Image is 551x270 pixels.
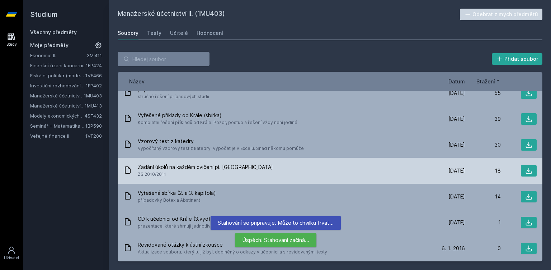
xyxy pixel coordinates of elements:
[448,90,465,97] span: [DATE]
[118,9,460,20] h2: Manažerské účetnictví II. (1MU403)
[465,115,501,123] div: 39
[448,115,465,123] span: [DATE]
[84,93,102,99] a: 1MU403
[85,103,102,109] a: 1MU413
[465,167,501,174] div: 18
[476,78,501,85] button: Stažení
[85,113,102,119] a: 4ST432
[138,248,327,256] span: Aktualizace souboru, který tu již byl, doplněný o odkazy v učebnici a s revidovanými texty
[86,83,102,88] a: 1FP402
[492,53,543,65] button: Přidat soubor
[138,145,304,152] span: Vypočítaný vzorový test z katedry. Výpočet je v Excelu. Snad někomu pomůže
[30,62,86,69] a: Finanční řízení koncernu
[138,138,304,145] span: Vzorový test z katedry
[30,52,87,59] a: Ekonomie II.
[85,73,102,78] a: 1VF466
[30,122,85,129] a: Seminář – Matematika pro finance
[465,219,501,226] div: 1
[197,29,223,37] div: Hodnocení
[170,29,188,37] div: Učitelé
[30,132,85,139] a: Veřejné finance II
[448,193,465,200] span: [DATE]
[129,78,145,85] button: Název
[448,167,465,174] span: [DATE]
[465,245,501,252] div: 0
[85,123,102,129] a: 1BP590
[138,241,327,248] span: Revidované otázky k ústní zkoušce
[170,26,188,40] a: Učitelé
[6,42,17,47] div: Study
[448,78,465,85] button: Datum
[1,242,22,264] a: Uživatel
[138,215,254,223] span: CD k učebnici od Krále (3.vyd)
[30,72,85,79] a: Fiskální politika (moderní trendy a případové studie) (anglicky)
[147,26,161,40] a: Testy
[30,42,69,49] span: Moje předměty
[30,82,86,89] a: Investiční rozhodování a dlouhodobé financování
[138,189,216,197] span: Vyřešená sbírka (2. a 3. kapitola)
[138,197,216,204] span: případovky Botex a Abstinent
[118,26,138,40] a: Soubory
[138,112,297,119] span: Vyřešené příklady od Krále (sbírka)
[465,193,501,200] div: 14
[442,245,465,252] span: 6. 1. 2016
[138,164,273,171] span: Zadání úkolů na každém cvičení pí. [GEOGRAPHIC_DATA]
[465,90,501,97] div: 55
[235,233,316,247] div: Úspěch! Stahovaní začíná…
[30,92,84,99] a: Manažerské účetnictví II.
[30,112,85,119] a: Modely ekonomických a finančních časových řad
[138,119,297,126] span: Kompletní řešení příkladů od Krále. Pozor, postup a řešení vždy není jediné
[197,26,223,40] a: Hodnocení
[118,29,138,37] div: Soubory
[211,216,341,230] div: Stahování se připravuje. Může to chvilku trvat…
[476,78,495,85] span: Stažení
[85,133,102,139] a: 1VF200
[465,141,501,148] div: 30
[138,93,209,100] span: stručné řešení případových studií
[30,29,77,35] a: Všechny předměty
[460,9,543,20] button: Odebrat z mých předmětů
[87,52,102,58] a: 3MI411
[118,52,209,66] input: Hledej soubor
[1,29,22,51] a: Study
[138,223,254,230] span: prezentace, které shrnují jednotlivé kapitoly v učebnici
[448,141,465,148] span: [DATE]
[448,219,465,226] span: [DATE]
[30,102,85,109] a: Manažerské účetnictví pro vedlejší specializaci
[138,171,273,178] span: ZS 2010/2011
[147,29,161,37] div: Testy
[4,255,19,261] div: Uživatel
[86,63,102,68] a: 1FP424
